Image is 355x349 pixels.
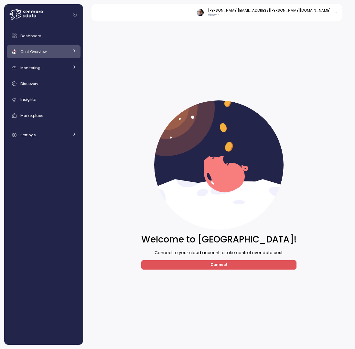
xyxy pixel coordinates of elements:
a: Connect [141,260,296,270]
p: Connect to your cloud account to take control over data cost. [155,250,284,256]
img: 517cfc7fb324b9dbcc48913ffab1ec07 [197,9,204,16]
span: Discovery [20,81,38,86]
a: Dashboard [7,29,81,42]
a: Insights [7,93,81,106]
span: Cost Overview [20,49,47,54]
a: Marketplace [7,109,81,122]
span: Settings [20,132,36,138]
a: Monitoring [7,61,81,74]
a: Cost Overview [7,45,81,58]
a: Discovery [7,77,81,90]
span: Marketplace [20,113,43,118]
a: Settings [7,128,81,141]
span: Insights [20,97,36,102]
span: Connect [210,261,228,269]
img: splash [154,100,284,230]
span: Dashboard [20,33,41,38]
button: Collapse navigation [71,12,79,17]
span: Monitoring [20,65,40,70]
h1: Welcome to [GEOGRAPHIC_DATA]! [141,234,296,245]
p: Viewer [208,13,330,17]
div: [PERSON_NAME][EMAIL_ADDRESS][PERSON_NAME][DOMAIN_NAME] [208,8,330,13]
